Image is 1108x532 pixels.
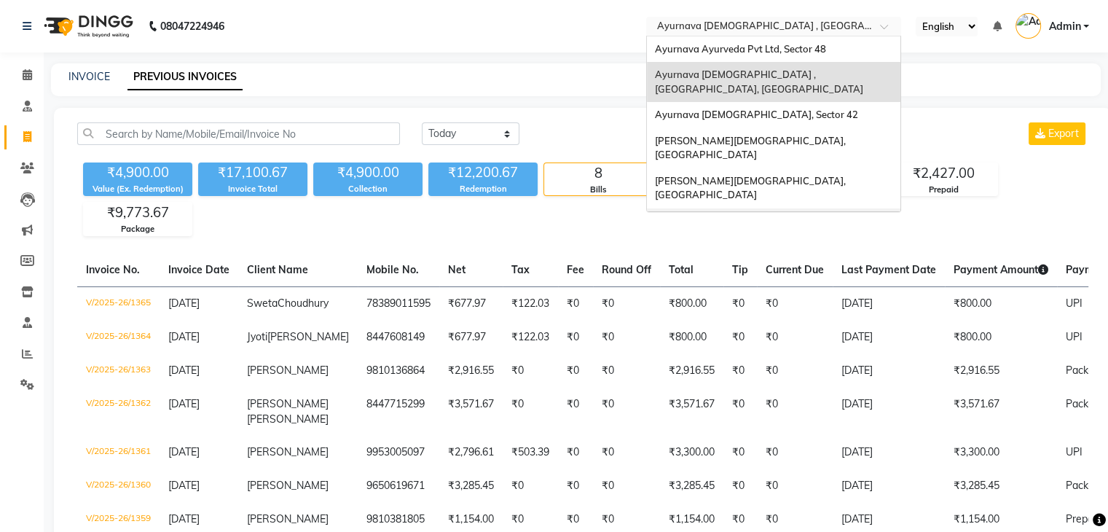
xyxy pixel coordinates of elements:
[602,263,651,276] span: Round Off
[168,297,200,310] span: [DATE]
[757,469,833,503] td: ₹0
[198,163,307,183] div: ₹17,100.67
[439,286,503,321] td: ₹677.97
[77,321,160,354] td: V/2025-26/1364
[593,388,660,436] td: ₹0
[366,263,419,276] span: Mobile No.
[723,388,757,436] td: ₹0
[558,321,593,354] td: ₹0
[503,469,558,503] td: ₹0
[945,354,1057,388] td: ₹2,916.55
[1015,13,1041,39] img: Admin
[83,163,192,183] div: ₹4,900.00
[358,286,439,321] td: 78389011595
[168,364,200,377] span: [DATE]
[833,286,945,321] td: [DATE]
[757,354,833,388] td: ₹0
[448,263,465,276] span: Net
[1066,364,1106,377] span: Package
[84,203,192,223] div: ₹9,773.67
[669,263,694,276] span: Total
[593,286,660,321] td: ₹0
[945,436,1057,469] td: ₹3,300.00
[84,223,192,235] div: Package
[439,469,503,503] td: ₹3,285.45
[558,388,593,436] td: ₹0
[889,163,997,184] div: ₹2,427.00
[766,263,824,276] span: Current Due
[77,388,160,436] td: V/2025-26/1362
[654,109,857,120] span: Ayurnava [DEMOGRAPHIC_DATA], Sector 42
[77,469,160,503] td: V/2025-26/1360
[77,436,160,469] td: V/2025-26/1361
[267,330,349,343] span: [PERSON_NAME]
[247,412,329,426] span: [PERSON_NAME]
[358,436,439,469] td: 9953005097
[945,321,1057,354] td: ₹800.00
[841,263,936,276] span: Last Payment Date
[723,436,757,469] td: ₹0
[1029,122,1085,145] button: Export
[313,183,423,195] div: Collection
[247,364,329,377] span: [PERSON_NAME]
[160,6,224,47] b: 08047224946
[757,286,833,321] td: ₹0
[660,436,723,469] td: ₹3,300.00
[945,469,1057,503] td: ₹3,285.45
[558,286,593,321] td: ₹0
[757,436,833,469] td: ₹0
[503,436,558,469] td: ₹503.39
[544,184,652,196] div: Bills
[660,321,723,354] td: ₹800.00
[654,43,825,55] span: Ayurnava Ayurveda Pvt Ltd, Sector 48
[503,354,558,388] td: ₹0
[558,354,593,388] td: ₹0
[1066,512,1101,525] span: Prepaid
[833,388,945,436] td: [DATE]
[1066,479,1106,492] span: Package
[313,163,423,183] div: ₹4,900.00
[358,388,439,436] td: 8447715299
[1066,445,1083,458] span: UPI
[428,163,538,183] div: ₹12,200.67
[593,469,660,503] td: ₹0
[439,321,503,354] td: ₹677.97
[77,122,400,145] input: Search by Name/Mobile/Email/Invoice No
[660,388,723,436] td: ₹3,571.67
[198,183,307,195] div: Invoice Total
[544,163,652,184] div: 8
[439,436,503,469] td: ₹2,796.61
[593,436,660,469] td: ₹0
[1048,127,1079,140] span: Export
[358,469,439,503] td: 9650619671
[833,469,945,503] td: [DATE]
[247,297,278,310] span: Sweta
[567,263,584,276] span: Fee
[1048,19,1080,34] span: Admin
[660,354,723,388] td: ₹2,916.55
[86,263,140,276] span: Invoice No.
[247,445,329,458] span: [PERSON_NAME]
[503,286,558,321] td: ₹122.03
[77,286,160,321] td: V/2025-26/1365
[247,263,308,276] span: Client Name
[593,354,660,388] td: ₹0
[68,70,110,83] a: INVOICE
[660,286,723,321] td: ₹800.00
[833,321,945,354] td: [DATE]
[127,64,243,90] a: PREVIOUS INVOICES
[723,354,757,388] td: ₹0
[168,397,200,410] span: [DATE]
[654,135,847,161] span: [PERSON_NAME][DEMOGRAPHIC_DATA], [GEOGRAPHIC_DATA]
[168,330,200,343] span: [DATE]
[168,512,200,525] span: [DATE]
[654,175,847,201] span: [PERSON_NAME][DEMOGRAPHIC_DATA], [GEOGRAPHIC_DATA]
[833,436,945,469] td: [DATE]
[358,354,439,388] td: 9810136864
[558,436,593,469] td: ₹0
[723,286,757,321] td: ₹0
[278,297,329,310] span: Choudhury
[1066,297,1083,310] span: UPI
[168,263,229,276] span: Invoice Date
[503,388,558,436] td: ₹0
